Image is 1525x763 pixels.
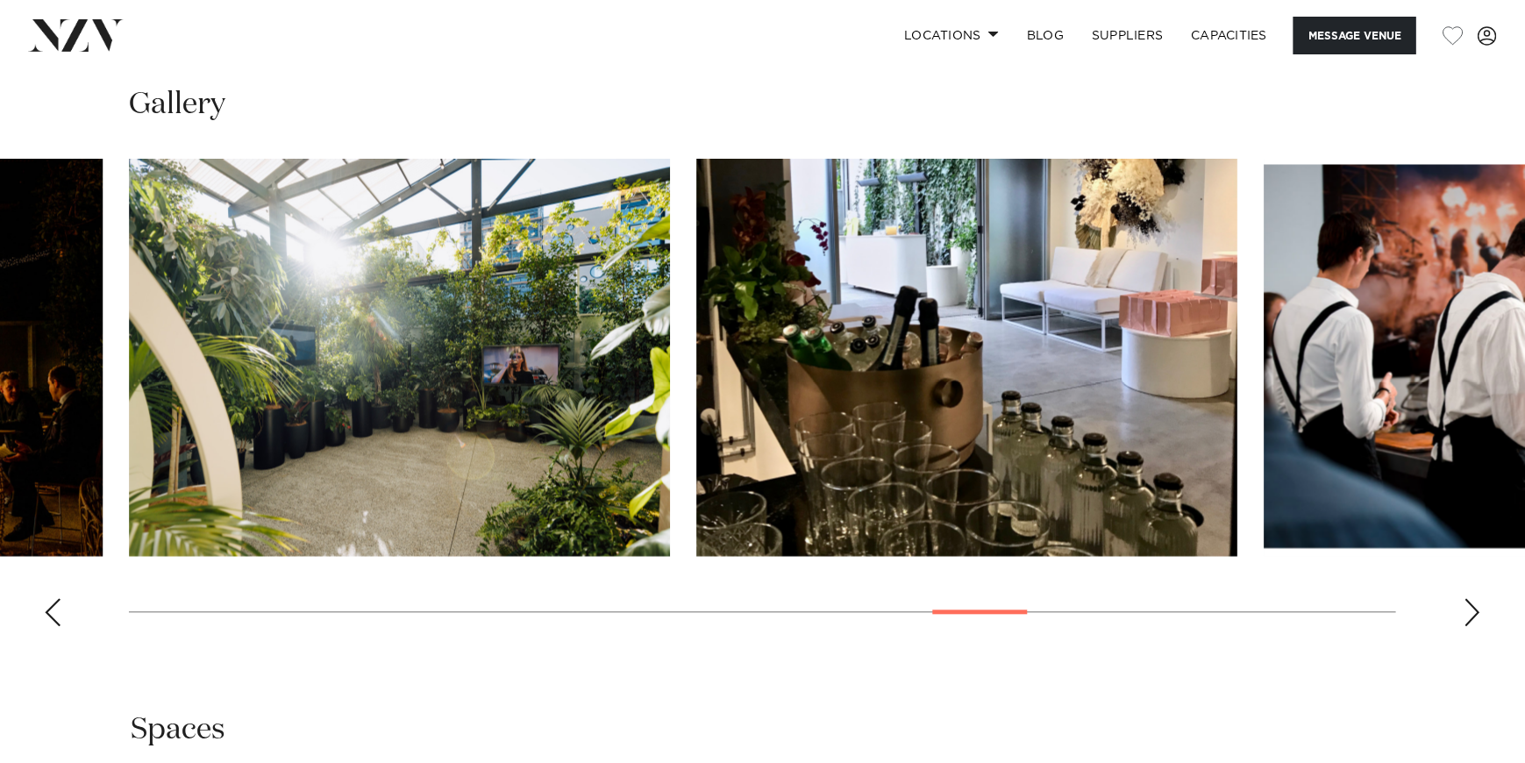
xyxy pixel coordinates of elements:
[132,711,226,751] h2: Spaces
[1078,17,1177,54] a: SUPPLIERS
[1013,17,1078,54] a: BLOG
[129,86,225,125] h2: Gallery
[28,19,124,51] img: nzv-logo.png
[1293,17,1416,54] button: Message Venue
[696,160,1237,557] swiper-slide: 21 / 30
[129,160,670,557] swiper-slide: 20 / 30
[890,17,1013,54] a: Locations
[1178,17,1282,54] a: Capacities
